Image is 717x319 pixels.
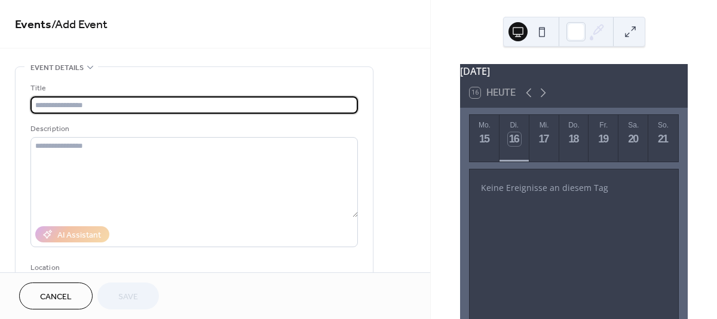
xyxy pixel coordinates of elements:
[30,82,356,95] div: Title
[563,121,586,129] div: Do.
[652,121,675,129] div: So.
[460,64,688,78] div: [DATE]
[19,282,93,309] button: Cancel
[537,132,551,146] div: 17
[51,13,108,37] span: / Add Event
[508,132,522,146] div: 16
[471,174,677,202] div: Keine Ereignisse an diesem Tag
[618,115,648,162] button: Sa.20
[529,115,559,162] button: Mi.17
[567,132,581,146] div: 18
[622,121,645,129] div: Sa.
[589,115,618,162] button: Fr.19
[597,132,611,146] div: 19
[30,262,356,274] div: Location
[559,115,589,162] button: Do.18
[533,121,556,129] div: Mi.
[648,115,678,162] button: So.21
[657,132,670,146] div: 21
[500,115,529,162] button: Di.16
[40,291,72,303] span: Cancel
[30,62,84,74] span: Event details
[592,121,615,129] div: Fr.
[15,13,51,37] a: Events
[627,132,641,146] div: 20
[478,132,492,146] div: 15
[503,121,526,129] div: Di.
[473,121,496,129] div: Mo.
[30,123,356,135] div: Description
[470,115,500,162] button: Mo.15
